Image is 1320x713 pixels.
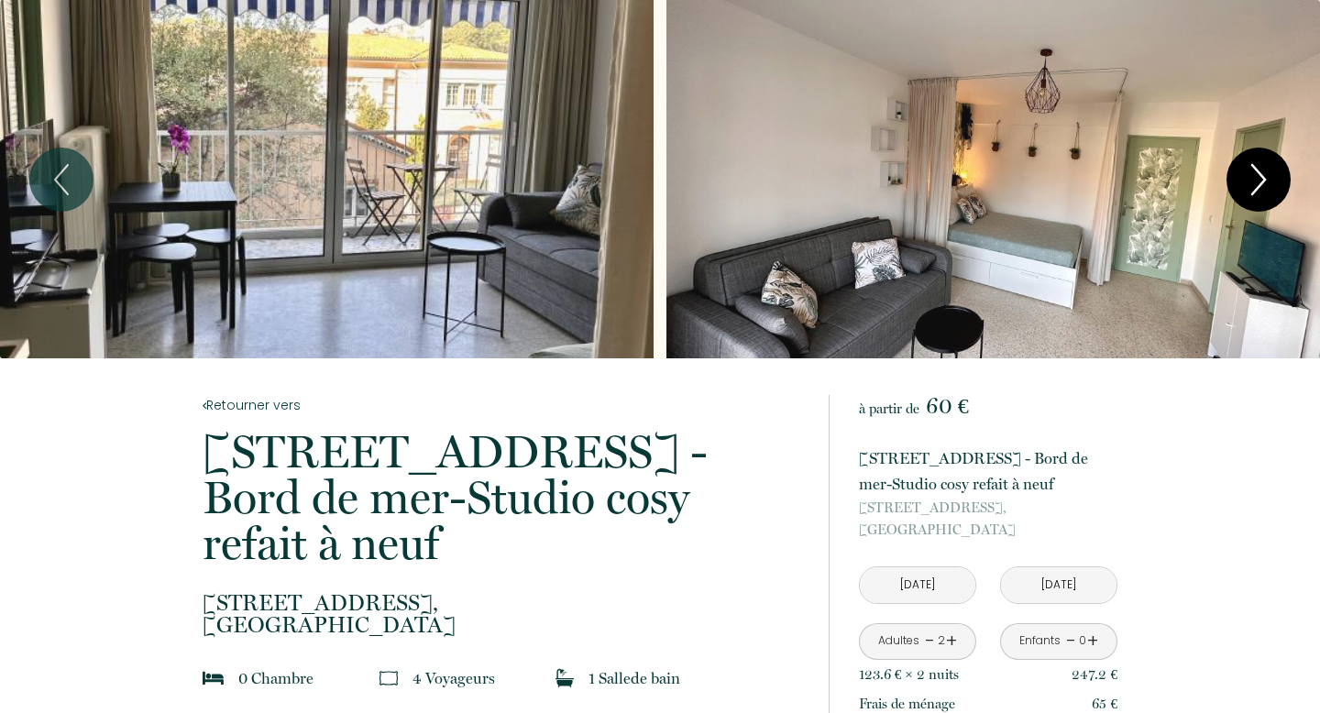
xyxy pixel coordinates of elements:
[489,669,495,687] span: s
[1087,627,1098,655] a: +
[859,664,959,686] p: 123.6 € × 2 nuit
[1226,148,1291,212] button: Next
[588,665,680,691] p: 1 Salle de bain
[238,665,313,691] p: 0 Chambre
[203,429,804,566] p: [STREET_ADDRESS] - Bord de mer-Studio cosy refait à neuf
[1019,632,1061,650] div: Enfants
[926,393,969,419] span: 60 €
[878,632,919,650] div: Adultes
[203,395,804,415] a: Retourner vers
[1078,632,1087,650] div: 0
[379,669,398,687] img: guests
[412,665,495,691] p: 4 Voyageur
[859,445,1117,497] p: [STREET_ADDRESS] - Bord de mer-Studio cosy refait à neuf
[203,592,804,614] span: [STREET_ADDRESS],
[859,497,1117,519] span: [STREET_ADDRESS],
[859,497,1117,541] p: [GEOGRAPHIC_DATA]
[1066,627,1076,655] a: -
[860,567,975,603] input: Arrivée
[203,592,804,636] p: [GEOGRAPHIC_DATA]
[953,666,959,683] span: s
[925,627,935,655] a: -
[1001,567,1116,603] input: Départ
[946,627,957,655] a: +
[29,148,93,212] button: Previous
[859,400,919,417] span: à partir de
[936,632,945,650] div: 2
[1072,664,1117,686] p: 247.2 €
